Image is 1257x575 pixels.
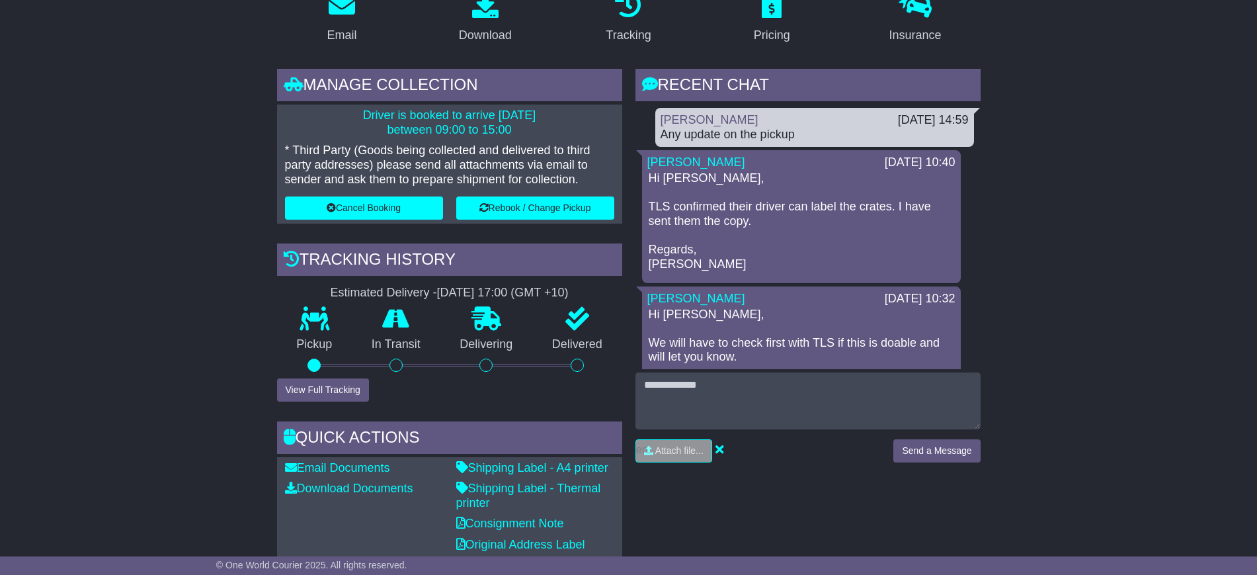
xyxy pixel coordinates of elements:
p: Driver is booked to arrive [DATE] between 09:00 to 15:00 [285,109,614,137]
div: [DATE] 17:00 (GMT +10) [437,286,569,300]
div: Any update on the pickup [661,128,969,142]
a: Download Documents [285,482,413,495]
div: Quick Actions [277,421,622,457]
p: * Third Party (Goods being collected and delivered to third party addresses) please send all atta... [285,144,614,187]
p: Delivering [440,337,533,352]
div: [DATE] 10:32 [885,292,955,306]
a: Shipping Label - A4 printer [456,461,608,474]
a: Original Address Label [456,538,585,551]
div: Manage collection [277,69,622,105]
p: Hi [PERSON_NAME], We will have to check first with TLS if this is doable and will let you know. R... [649,308,954,408]
div: Tracking history [277,243,622,279]
a: Consignment Note [456,517,564,530]
button: Cancel Booking [285,197,443,220]
a: [PERSON_NAME] [647,155,745,169]
div: RECENT CHAT [635,69,981,105]
span: © One World Courier 2025. All rights reserved. [216,560,407,570]
div: Estimated Delivery - [277,286,622,300]
button: Send a Message [893,439,980,463]
p: Hi [PERSON_NAME], TLS confirmed their driver can label the crates. I have sent them the copy. Reg... [649,171,954,271]
button: View Full Tracking [277,378,369,402]
div: Tracking [606,26,651,44]
a: Shipping Label - Thermal printer [456,482,601,509]
div: Insurance [889,26,942,44]
a: [PERSON_NAME] [647,292,745,305]
div: Email [327,26,356,44]
div: Download [459,26,512,44]
p: Pickup [277,337,352,352]
button: Rebook / Change Pickup [456,197,614,220]
div: [DATE] 14:59 [898,113,969,128]
p: In Transit [352,337,440,352]
div: Pricing [754,26,790,44]
p: Delivered [532,337,622,352]
a: Email Documents [285,461,390,474]
a: [PERSON_NAME] [661,113,758,126]
div: [DATE] 10:40 [885,155,955,170]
